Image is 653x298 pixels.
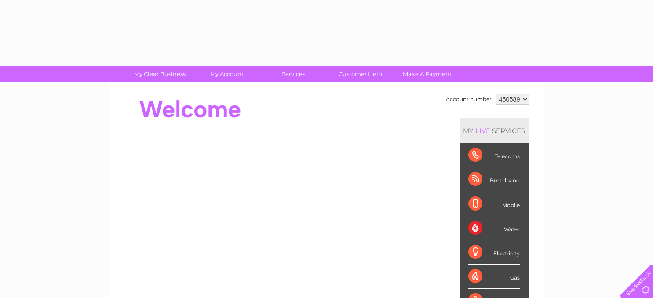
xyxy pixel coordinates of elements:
div: Electricity [468,240,520,265]
div: Broadband [468,167,520,192]
a: Services [257,66,330,82]
div: Telecoms [468,143,520,167]
a: My Account [190,66,263,82]
a: Customer Help [324,66,397,82]
a: My Clear Business [124,66,196,82]
div: LIVE [474,127,492,135]
a: Make A Payment [391,66,463,82]
div: MY SERVICES [460,118,529,143]
div: Mobile [468,192,520,216]
div: Gas [468,265,520,289]
div: Water [468,216,520,240]
td: Account number [444,92,494,107]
